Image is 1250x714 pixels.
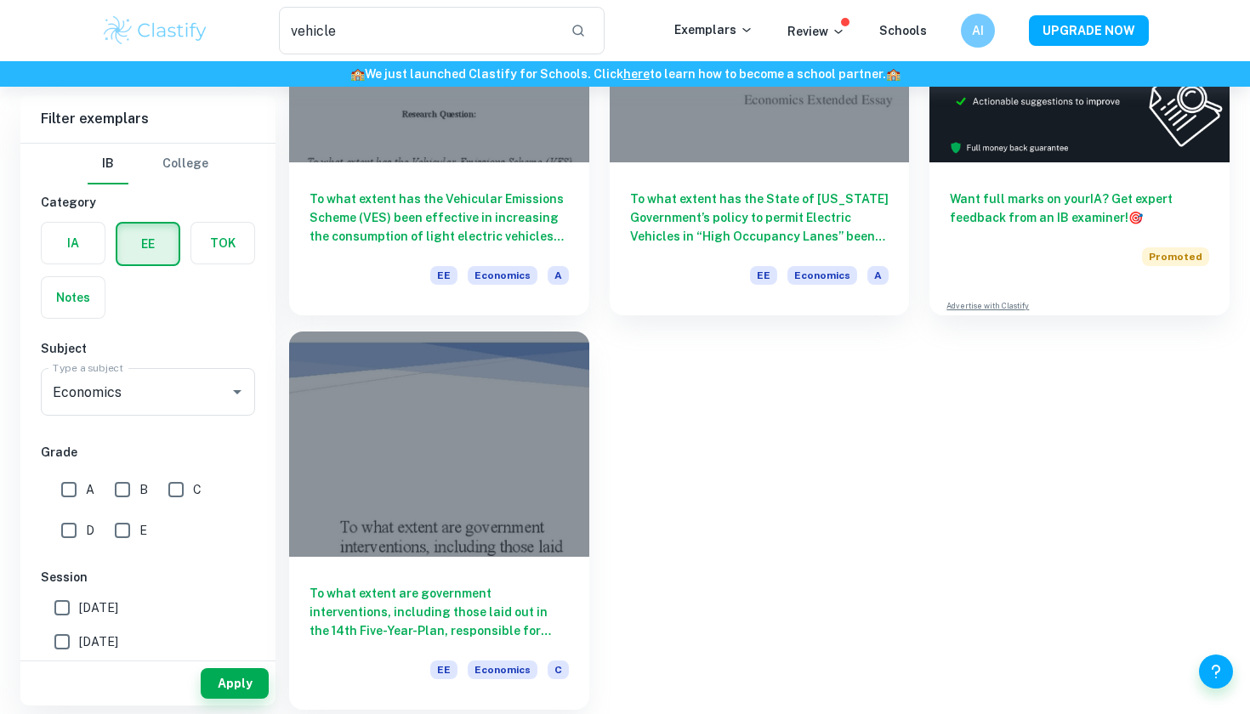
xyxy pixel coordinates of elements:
button: Apply [201,668,269,699]
span: E [139,521,147,540]
span: EE [750,266,777,285]
p: Review [787,22,845,41]
button: IA [42,223,105,263]
h6: To what extent are government interventions, including those laid out in the 14th Five-Year-Plan,... [310,584,569,640]
button: Help and Feedback [1199,654,1233,688]
span: [DATE] [79,632,118,651]
h6: Filter exemplars [20,95,276,143]
span: C [193,480,202,499]
button: Notes [42,277,105,318]
h6: Category [41,193,255,212]
button: TOK [191,223,254,263]
div: Filter type choice [88,144,208,184]
a: Advertise with Clastify [946,300,1029,312]
button: EE [117,224,179,264]
button: AI [961,14,995,48]
input: Search for any exemplars... [279,7,557,54]
button: Open [225,380,249,404]
p: Exemplars [674,20,753,39]
span: Economics [468,266,537,285]
label: Type a subject [53,360,123,375]
span: 🏫 [886,67,901,81]
a: here [623,67,650,81]
h6: Grade [41,443,255,462]
span: Economics [787,266,857,285]
span: 🏫 [350,67,365,81]
h6: To what extent has the State of [US_STATE] Government’s policy to permit Electric Vehicles in “Hi... [630,190,889,246]
button: UPGRADE NOW [1029,15,1149,46]
h6: Session [41,568,255,586]
a: To what extent are government interventions, including those laid out in the 14th Five-Year-Plan,... [289,336,589,713]
h6: Want full marks on your IA ? Get expert feedback from an IB examiner! [950,190,1209,227]
span: 🎯 [1128,211,1143,224]
h6: Subject [41,339,255,358]
h6: We just launched Clastify for Schools. Click to learn how to become a school partner. [3,65,1247,83]
a: Schools [879,24,927,37]
img: Clastify logo [101,14,209,48]
button: College [162,144,208,184]
span: Economics [468,660,537,679]
span: EE [430,660,457,679]
span: A [548,266,569,285]
button: IB [88,144,128,184]
span: A [867,266,889,285]
span: A [86,480,94,499]
h6: To what extent has the Vehicular Emissions Scheme (VES) been effective in increasing the consumpt... [310,190,569,246]
span: [DATE] [79,598,118,617]
h6: AI [969,21,988,40]
span: Promoted [1142,247,1209,266]
span: EE [430,266,457,285]
span: D [86,521,94,540]
span: C [548,660,569,679]
span: B [139,480,148,499]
